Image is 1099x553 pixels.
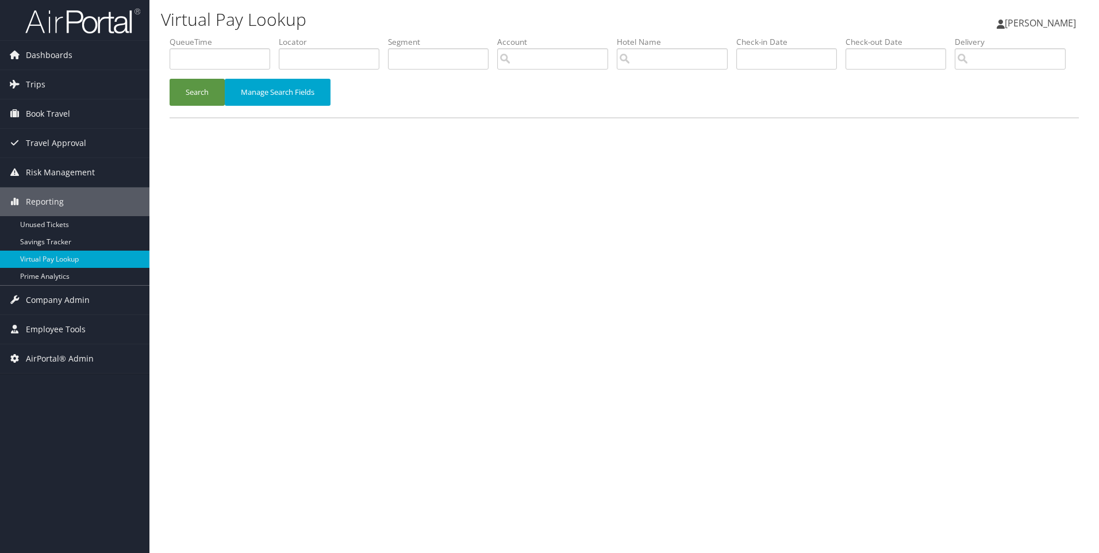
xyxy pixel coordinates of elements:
[170,79,225,106] button: Search
[26,187,64,216] span: Reporting
[26,315,86,344] span: Employee Tools
[161,7,779,32] h1: Virtual Pay Lookup
[26,41,72,70] span: Dashboards
[26,129,86,158] span: Travel Approval
[25,7,140,34] img: airportal-logo.png
[1005,17,1076,29] span: [PERSON_NAME]
[26,99,70,128] span: Book Travel
[955,36,1074,48] label: Delivery
[26,158,95,187] span: Risk Management
[225,79,331,106] button: Manage Search Fields
[617,36,736,48] label: Hotel Name
[26,344,94,373] span: AirPortal® Admin
[388,36,497,48] label: Segment
[997,6,1088,40] a: [PERSON_NAME]
[736,36,846,48] label: Check-in Date
[279,36,388,48] label: Locator
[26,70,45,99] span: Trips
[170,36,279,48] label: QueueTime
[846,36,955,48] label: Check-out Date
[26,286,90,314] span: Company Admin
[497,36,617,48] label: Account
